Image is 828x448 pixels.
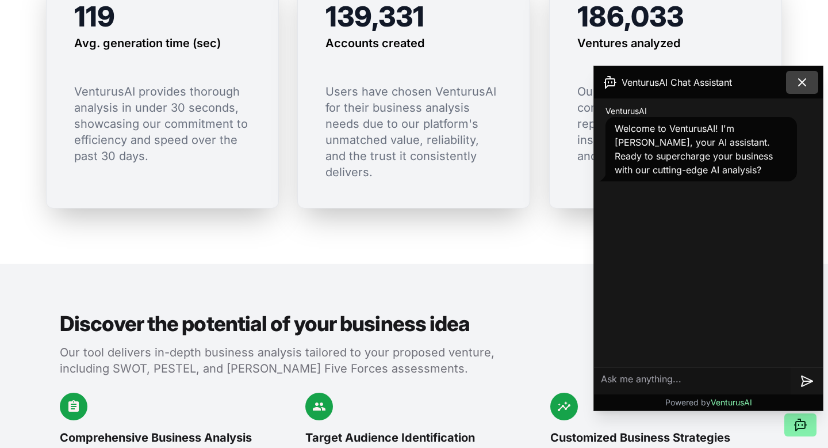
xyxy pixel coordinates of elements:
[622,75,732,89] span: VenturusAI Chat Assistant
[325,83,502,180] p: Users have chosen VenturusAI for their business analysis needs due to our platform's unmatched va...
[665,397,752,408] p: Powered by
[550,430,768,446] h3: Customized Business Strategies
[74,83,251,164] p: VenturusAI provides thorough analysis in under 30 seconds, showcasing our commitment to efficienc...
[711,397,752,407] span: VenturusAI
[60,430,278,446] h3: Comprehensive Business Analysis
[615,123,773,176] span: Welcome to VenturusAI! I'm [PERSON_NAME], your AI assistant. Ready to supercharge your business w...
[577,83,754,164] p: Our platform generated comprehensive business reports, each offering tailored insights for decisi...
[60,312,501,335] h2: Discover the potential of your business idea
[60,344,501,377] p: Our tool delivers in-depth business analysis tailored to your proposed venture, including SWOT, P...
[577,35,680,51] h3: Ventures analyzed
[325,35,424,51] h3: Accounts created
[305,430,523,446] h3: Target Audience Identification
[74,35,221,51] h3: Avg. generation time (sec)
[605,105,647,117] span: VenturusAI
